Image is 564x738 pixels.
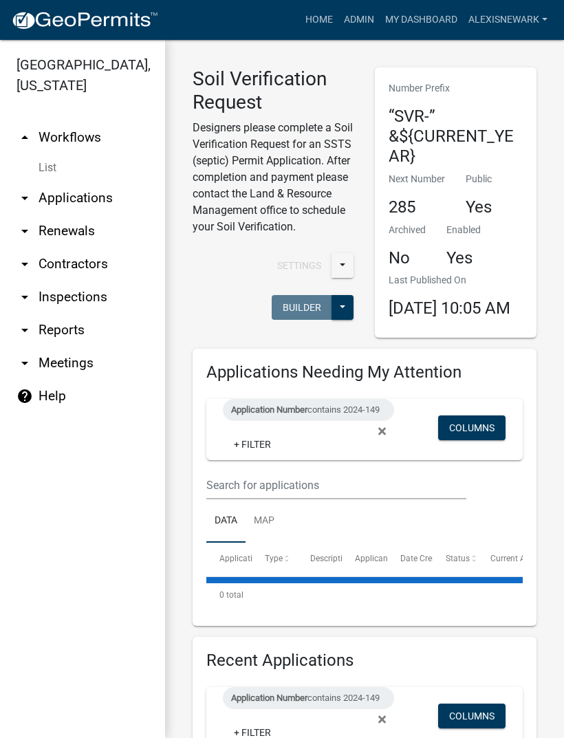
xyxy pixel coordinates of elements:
div: contains 2024-149 [223,399,394,421]
span: Description [310,554,352,563]
h4: Yes [466,197,492,217]
datatable-header-cell: Application Number [206,543,252,576]
datatable-header-cell: Current Activity [477,543,523,576]
i: arrow_drop_up [17,129,33,146]
span: [DATE] 10:05 AM [389,299,510,318]
h4: Yes [446,248,481,268]
p: Number Prefix [389,81,523,96]
a: Home [300,7,338,33]
p: Public [466,172,492,186]
a: + Filter [223,432,282,457]
div: contains 2024-149 [223,687,394,709]
span: Current Activity [490,554,547,563]
h3: Soil Verification Request [193,67,354,113]
p: Designers please complete a Soil Verification Request for an SSTS (septic) Permit Application. Af... [193,120,354,235]
h4: Applications Needing My Attention [206,362,523,382]
button: Builder [272,295,332,320]
datatable-header-cell: Description [296,543,342,576]
a: Admin [338,7,380,33]
i: arrow_drop_down [17,289,33,305]
i: arrow_drop_down [17,223,33,239]
h4: 285 [389,197,445,217]
p: Last Published On [389,273,510,287]
h4: “SVR-” &${CURRENT_YEAR} [389,107,523,166]
i: help [17,388,33,404]
span: Type [265,554,283,563]
datatable-header-cell: Date Created [387,543,433,576]
datatable-header-cell: Applicant [342,543,387,576]
i: arrow_drop_down [17,322,33,338]
a: alexisnewark [463,7,553,33]
p: Next Number [389,172,445,186]
button: Columns [438,415,506,440]
div: 0 total [206,578,523,612]
a: Map [246,499,283,543]
span: Status [446,554,470,563]
input: Search for applications [206,471,466,499]
span: Application Number [219,554,294,563]
p: Archived [389,223,426,237]
datatable-header-cell: Type [252,543,297,576]
h4: Recent Applications [206,651,523,671]
i: arrow_drop_down [17,355,33,371]
datatable-header-cell: Status [433,543,478,576]
span: Application Number [231,693,307,703]
span: Application Number [231,404,307,415]
a: Data [206,499,246,543]
button: Settings [266,253,332,278]
a: My Dashboard [380,7,463,33]
span: Date Created [400,554,448,563]
i: arrow_drop_down [17,190,33,206]
h4: No [389,248,426,268]
button: Columns [438,704,506,728]
p: Enabled [446,223,481,237]
i: arrow_drop_down [17,256,33,272]
span: Applicant [355,554,391,563]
